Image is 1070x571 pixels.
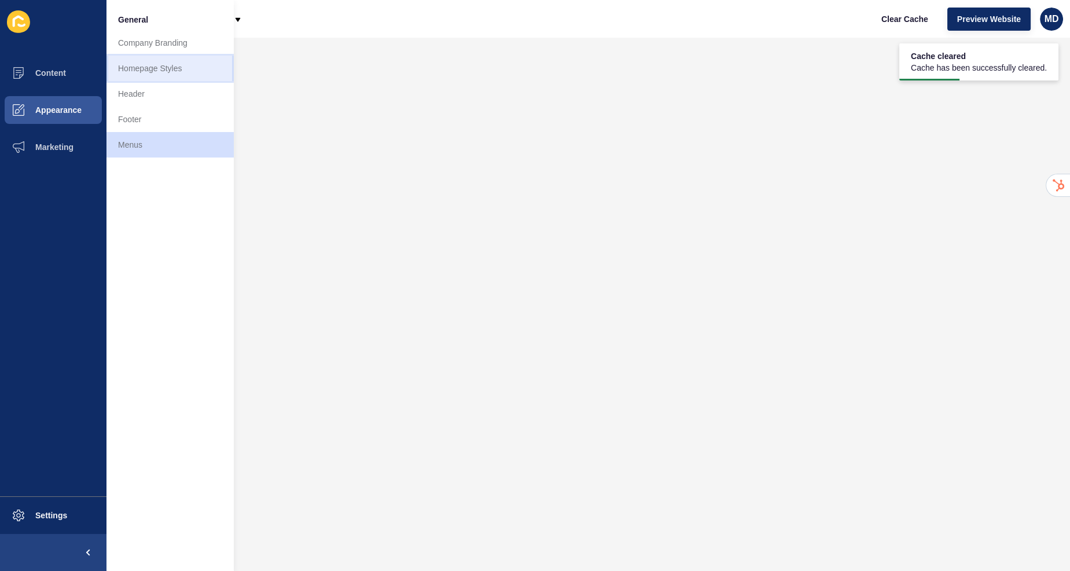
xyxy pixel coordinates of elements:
[106,81,234,107] a: Header
[957,13,1021,25] span: Preview Website
[106,30,234,56] a: Company Branding
[872,8,938,31] button: Clear Cache
[106,132,234,158] a: Menus
[1045,13,1059,25] span: MD
[911,50,1047,62] span: Cache cleared
[911,62,1047,74] span: Cache has been successfully cleared.
[118,14,148,25] span: General
[106,56,234,81] a: Homepage Styles
[881,13,928,25] span: Clear Cache
[106,107,234,132] a: Footer
[947,8,1031,31] button: Preview Website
